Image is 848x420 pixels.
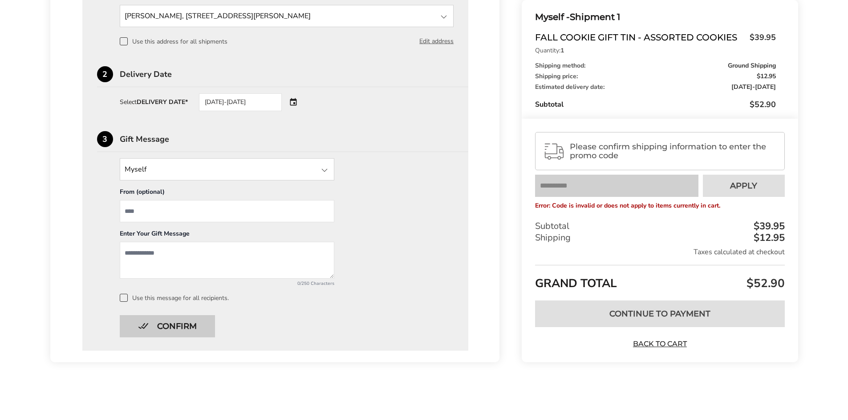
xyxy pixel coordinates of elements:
strong: DELIVERY DATE* [137,98,188,106]
span: Ground Shipping [728,63,776,69]
input: State [120,158,334,180]
div: Select [120,99,188,105]
div: Shipment 1 [535,10,775,24]
div: Subtotal [535,220,784,232]
span: Apply [730,182,757,190]
div: 0/250 Characters [120,280,334,287]
span: Fall Cookie Gift Tin - Assorted Cookies [535,32,745,45]
span: - [731,84,776,90]
div: Enter Your Gift Message [120,229,334,242]
div: Taxes calculated at checkout [535,247,784,257]
strong: 1 [560,46,564,55]
span: [DATE] [755,83,776,91]
div: Estimated delivery date: [535,84,775,90]
p: Quantity: [535,48,775,54]
button: Confirm button [120,315,215,337]
textarea: Add a message [120,242,334,279]
a: Fall Cookie Gift Tin - Assorted Cookies$39.95 [535,32,775,45]
span: $39.95 [745,32,776,43]
div: 3 [97,131,113,147]
label: Use this address for all shipments [120,37,227,45]
span: $52.90 [750,99,776,110]
button: Edit address [419,36,454,46]
div: Shipping [535,232,784,244]
div: $12.95 [751,233,785,243]
div: Delivery Date [120,70,469,78]
a: Back to Cart [629,339,691,349]
div: $39.95 [751,221,785,231]
span: Myself - [535,12,570,22]
input: State [120,5,454,27]
div: [DATE]-[DATE] [199,93,282,111]
input: From [120,200,334,222]
span: $52.90 [744,276,785,291]
span: [DATE] [731,83,752,91]
button: Continue to Payment [535,300,784,327]
div: Gift Message [120,135,469,143]
div: Shipping price: [535,73,775,80]
div: From (optional) [120,188,334,200]
div: 2 [97,66,113,82]
button: Apply [703,175,785,197]
div: Shipping method: [535,63,775,69]
label: Use this message for all recipients. [120,294,454,302]
span: Please confirm shipping information to enter the promo code [570,142,776,160]
div: GRAND TOTAL [535,265,784,294]
div: Subtotal [535,99,775,110]
p: Error: Code is invalid or does not apply to items currently in cart. [535,201,784,210]
span: $12.95 [757,73,776,80]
